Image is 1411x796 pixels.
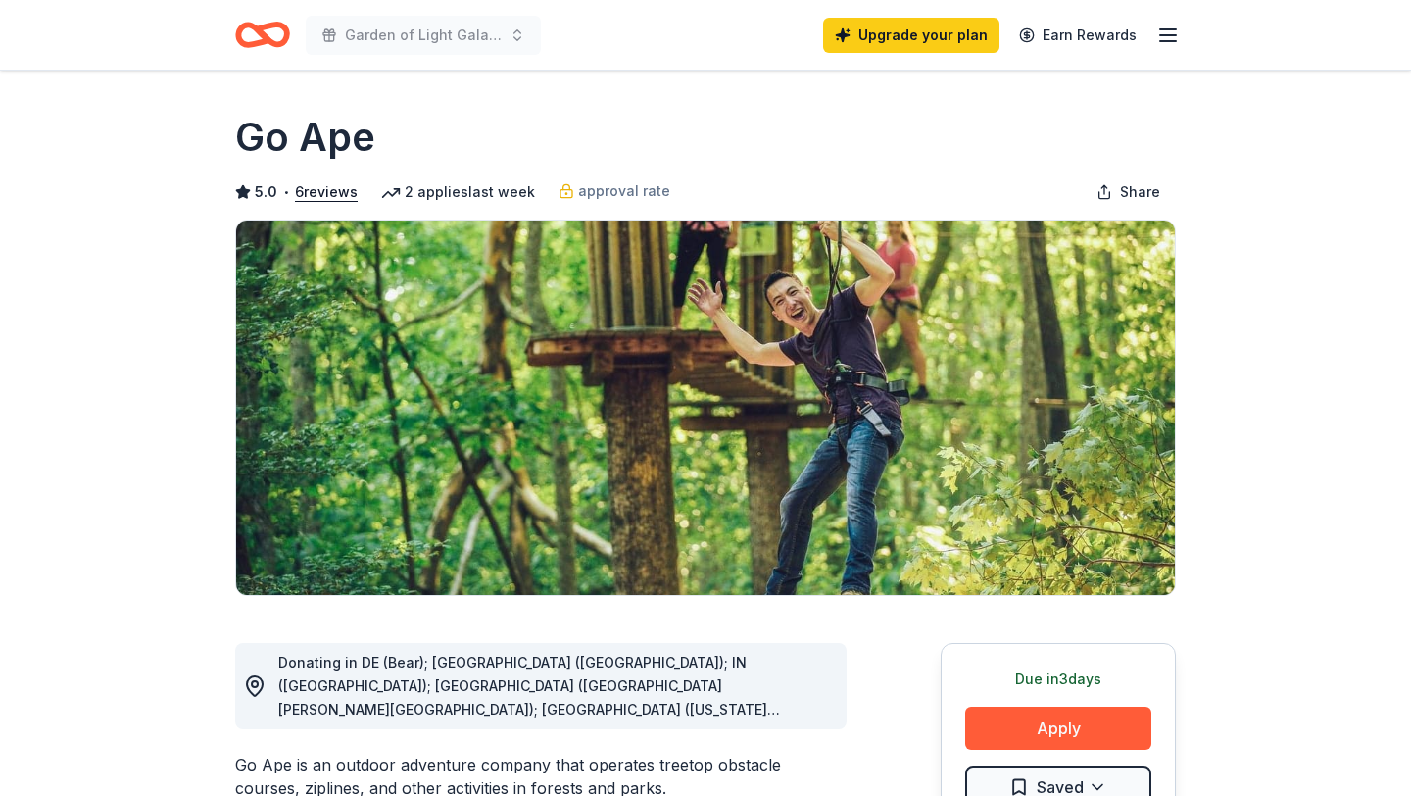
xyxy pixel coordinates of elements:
[823,18,999,53] a: Upgrade your plan
[381,180,535,204] div: 2 applies last week
[965,668,1151,691] div: Due in 3 days
[1007,18,1148,53] a: Earn Rewards
[255,180,277,204] span: 5.0
[1081,173,1176,212] button: Share
[235,110,375,165] h1: Go Ape
[1120,180,1160,204] span: Share
[559,179,670,203] a: approval rate
[965,707,1151,750] button: Apply
[235,12,290,58] a: Home
[578,179,670,203] span: approval rate
[295,180,358,204] button: 6reviews
[236,221,1175,595] img: Image for Go Ape
[345,24,502,47] span: Garden of Light Gala & Auction
[283,184,290,200] span: •
[306,16,541,55] button: Garden of Light Gala & Auction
